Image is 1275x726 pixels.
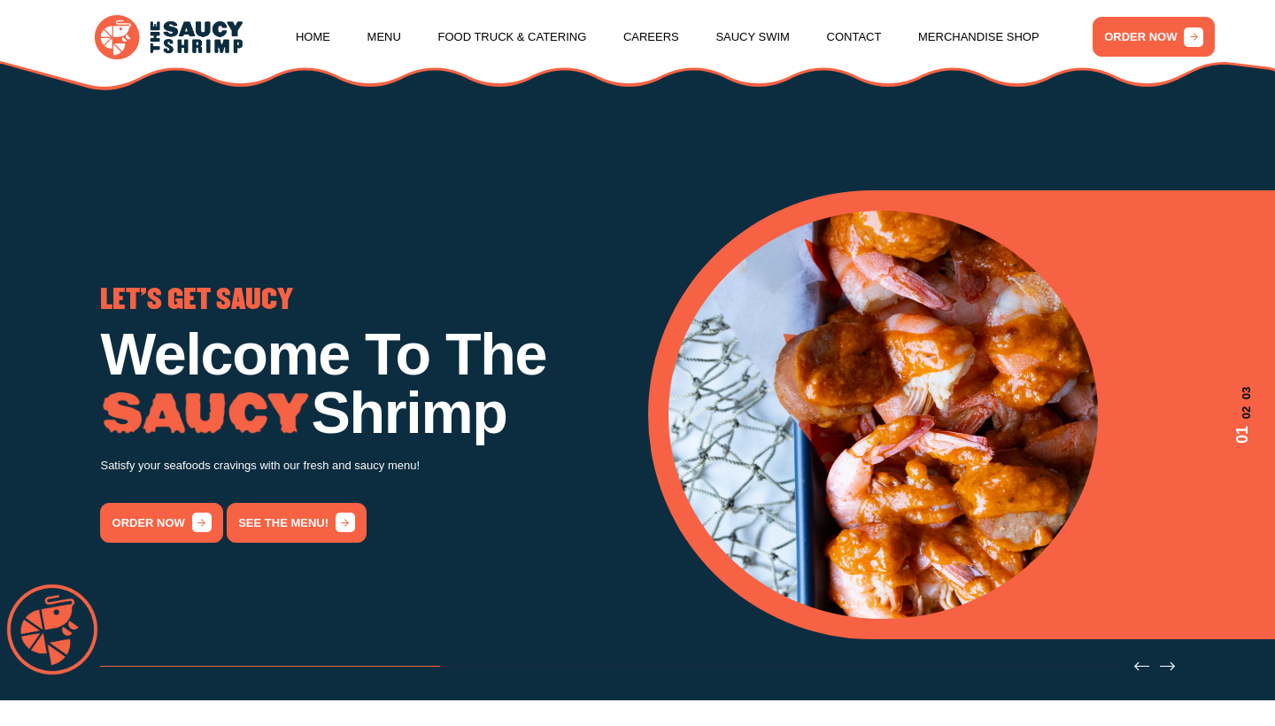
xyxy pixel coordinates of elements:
a: Food Truck & Catering [437,4,586,71]
a: Saucy Swim [715,4,790,71]
a: order now [100,503,222,543]
span: LET'S GET SAUCY [100,287,293,313]
button: Next slide [1160,659,1175,674]
p: Satisfy your seafoods cravings with our fresh and saucy menu! [100,456,627,476]
div: 1 / 3 [668,211,1256,619]
a: Careers [623,4,679,71]
a: See the menu! [227,503,367,543]
img: logo [95,15,242,59]
span: 02 [1231,405,1255,418]
span: 01 [1231,426,1255,444]
a: Menu [367,4,401,71]
img: Image [100,392,311,436]
a: ORDER NOW [1093,17,1215,57]
h1: Welcome To The Shrimp [100,325,627,443]
a: Merchandise Shop [918,4,1039,71]
span: 03 [1231,386,1255,398]
button: Previous slide [1134,659,1149,674]
a: Contact [827,4,882,71]
img: Banner Image [668,211,1098,619]
a: Home [296,4,330,71]
div: 1 / 3 [100,287,627,543]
